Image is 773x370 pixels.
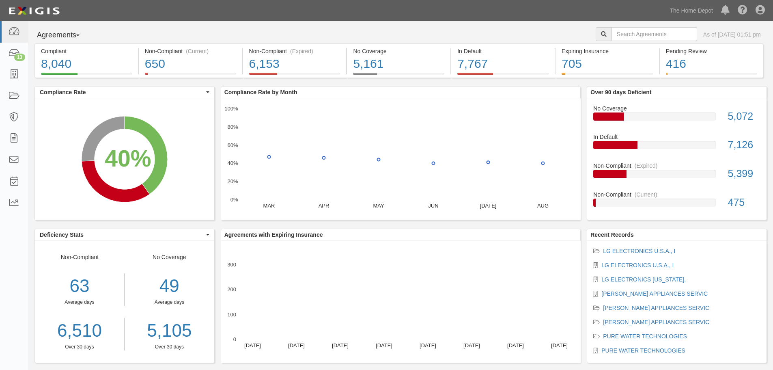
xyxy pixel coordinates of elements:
span: Compliance Rate [40,88,204,96]
text: AUG [537,203,549,209]
div: Over 30 days [35,344,124,351]
a: No Coverage5,072 [593,104,760,133]
text: 60% [227,142,238,148]
div: 49 [131,273,208,299]
svg: A chart. [221,241,581,363]
a: LG ELECTRONICS U.S.A., I [601,262,674,268]
text: APR [318,203,329,209]
b: Over 90 days Deficient [590,89,651,95]
a: Non-Compliant(Expired)5,399 [593,162,760,190]
a: In Default7,126 [593,133,760,162]
div: Non-Compliant [587,190,767,199]
a: In Default7,767 [451,73,555,79]
div: Expiring Insurance [562,47,653,55]
a: LG ELECTRONICS [US_STATE], [601,276,686,283]
div: Compliant [41,47,132,55]
a: Pending Review416 [660,73,763,79]
text: MAR [263,203,275,209]
div: 475 [722,195,767,210]
text: JUN [428,203,438,209]
a: [PERSON_NAME] APPLIANCES SERVIC [603,305,709,311]
div: 63 [35,273,124,299]
div: 7,767 [457,55,549,73]
img: logo-5460c22ac91f19d4615b14bd174203de0afe785f0fc80cf4dbbc73dc1793850b.png [6,4,62,18]
a: [PERSON_NAME] APPLIANCES SERVIC [601,290,708,297]
div: 416 [666,55,757,73]
a: Non-Compliant(Current)475 [593,190,760,213]
div: 8,040 [41,55,132,73]
a: 6,510 [35,318,124,344]
div: No Coverage [125,253,214,351]
div: As of [DATE] 01:51 pm [703,30,761,39]
b: Agreements with Expiring Insurance [224,232,323,238]
div: Average days [35,299,124,306]
div: No Coverage [587,104,767,113]
text: [DATE] [507,342,524,348]
div: Average days [131,299,208,306]
text: 200 [227,286,236,292]
a: 5,105 [131,318,208,344]
a: No Coverage5,161 [347,73,450,79]
input: Search Agreements [612,27,697,41]
a: Non-Compliant(Current)650 [139,73,242,79]
div: 6,153 [249,55,340,73]
button: Compliance Rate [35,87,214,98]
a: PURE WATER TECHNOLOGIES [601,347,685,354]
i: Help Center - Complianz [738,6,747,15]
div: 5,161 [353,55,444,73]
div: 5,399 [722,167,767,181]
a: PURE WATER TECHNOLOGIES [603,333,687,340]
div: Pending Review [666,47,757,55]
div: In Default [587,133,767,141]
div: (Current) [635,190,657,199]
div: 40% [105,142,151,175]
b: Recent Records [590,232,634,238]
text: [DATE] [244,342,261,348]
text: [DATE] [480,203,496,209]
text: [DATE] [332,342,349,348]
svg: A chart. [35,98,214,220]
text: [DATE] [288,342,305,348]
text: 100% [224,106,238,112]
div: 650 [145,55,236,73]
div: Non-Compliant (Current) [145,47,236,55]
a: Non-Compliant(Expired)6,153 [243,73,347,79]
svg: A chart. [221,98,581,220]
text: [DATE] [551,342,568,348]
a: LG ELECTRONICS U.S.A., I [603,248,675,254]
div: (Current) [186,47,209,55]
text: 300 [227,262,236,268]
div: In Default [457,47,549,55]
a: Expiring Insurance705 [556,73,659,79]
text: [DATE] [376,342,392,348]
text: 0% [230,197,238,203]
div: 5,072 [722,109,767,124]
text: 0 [233,336,236,342]
div: Over 30 days [131,344,208,351]
div: 705 [562,55,653,73]
text: 80% [227,124,238,130]
text: 100 [227,311,236,317]
div: Non-Compliant [35,253,125,351]
text: 20% [227,178,238,184]
button: Agreements [34,27,95,43]
span: Deficiency Stats [40,231,204,239]
div: 13 [14,54,25,61]
div: Non-Compliant [587,162,767,170]
div: 7,126 [722,138,767,152]
div: (Expired) [290,47,313,55]
text: MAY [373,203,384,209]
div: Non-Compliant (Expired) [249,47,340,55]
a: [PERSON_NAME] APPLIANCES SERVIC [603,319,709,325]
text: [DATE] [420,342,436,348]
div: (Expired) [635,162,658,170]
a: The Home Depot [665,2,717,19]
button: Deficiency Stats [35,229,214,240]
div: No Coverage [353,47,444,55]
a: Compliant8,040 [34,73,138,79]
text: 40% [227,160,238,166]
